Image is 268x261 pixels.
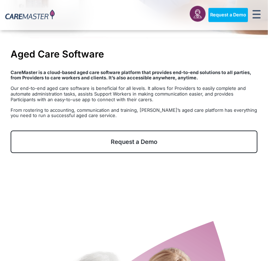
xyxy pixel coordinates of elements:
[208,8,248,22] a: Request a Demo
[11,70,251,81] strong: CareMaster is a cloud-based aged care software platform that provides end-to-end solutions to all...
[111,139,157,146] span: Request a Demo
[251,8,263,22] div: Menu Toggle
[11,108,257,119] span: From rostering to accounting, communication and training, [PERSON_NAME]’s aged care platform has ...
[210,12,246,18] span: Request a Demo
[11,49,257,60] h1: Aged Care Software
[5,10,55,21] img: CareMaster Logo
[11,131,257,153] a: Request a Demo
[11,86,246,102] span: Our end-to-end aged care software is beneficial for all levels. It allows for Providers to easily...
